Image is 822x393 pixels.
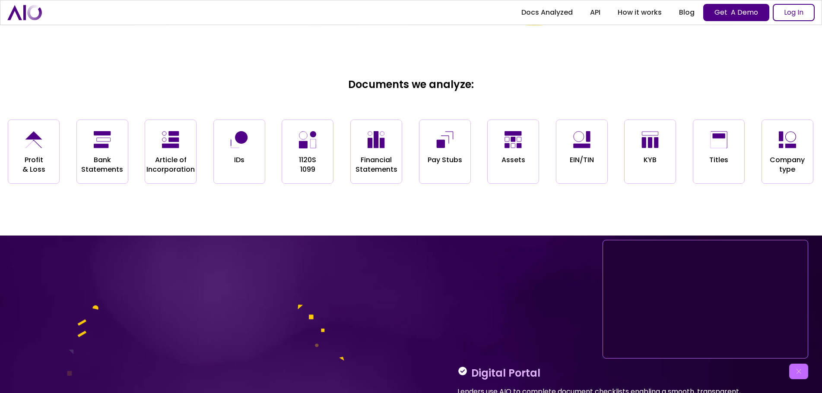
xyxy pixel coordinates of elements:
[581,5,609,20] a: API
[670,5,703,20] a: Blog
[501,155,525,165] p: Assets
[428,155,462,165] p: Pay Stubs
[703,4,769,21] a: Get A Demo
[146,155,195,175] p: Article of Incorporation
[513,5,581,20] a: Docs Analyzed
[299,155,316,175] p: 1120S 1099
[22,155,45,175] p: Profit & Loss
[81,155,123,175] p: Bank Statements
[644,155,657,165] p: KYB
[7,5,42,20] a: home
[609,5,670,20] a: How it works
[570,155,594,165] p: EIN/TIN
[769,155,806,175] p: Company type
[471,366,540,380] h4: Digital Portal
[773,4,815,21] a: Log In
[709,155,728,165] p: Titles
[234,155,244,165] p: IDs
[355,155,397,175] p: Financial Statements
[606,244,804,355] iframe: AIO - powering financial decision making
